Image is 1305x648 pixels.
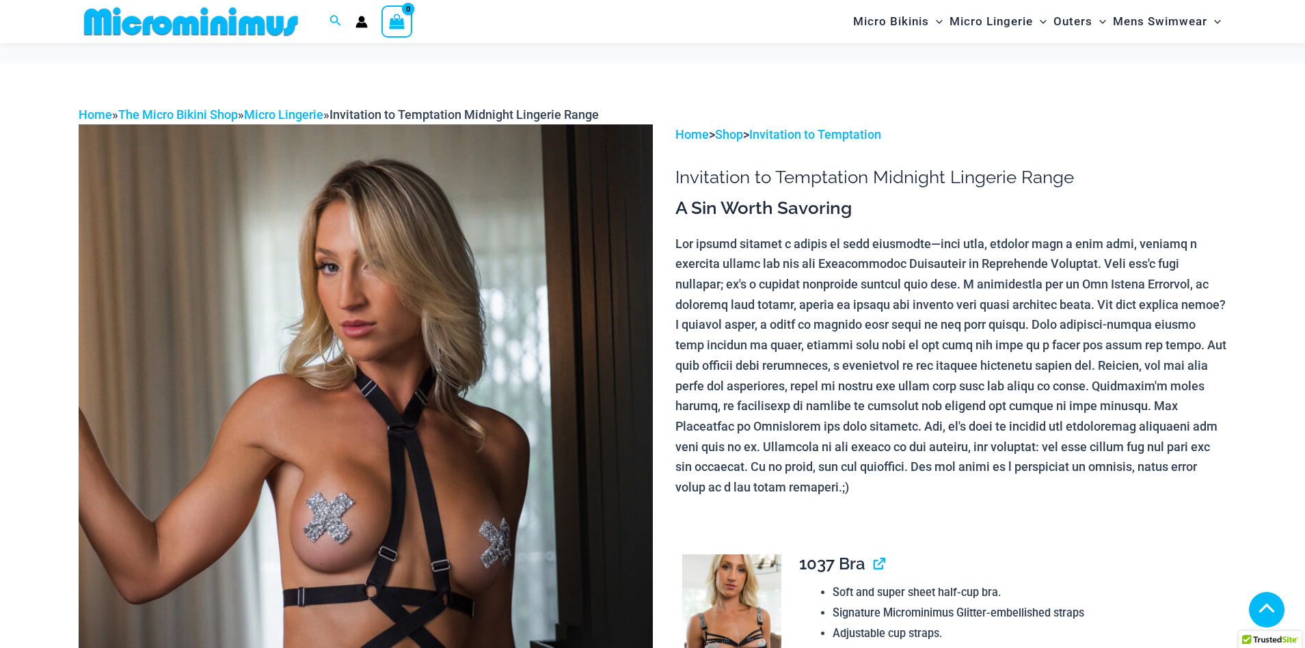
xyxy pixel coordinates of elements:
[1053,4,1092,39] span: Outers
[833,623,1215,644] li: Adjustable cup straps.
[715,127,743,141] a: Shop
[1207,4,1221,39] span: Menu Toggle
[833,603,1215,623] li: Signature Microminimus Glitter-embellished straps
[853,4,929,39] span: Micro Bikinis
[329,13,342,30] a: Search icon link
[381,5,413,37] a: View Shopping Cart, empty
[79,6,304,37] img: MM SHOP LOGO FLAT
[929,4,943,39] span: Menu Toggle
[79,107,112,122] a: Home
[848,2,1227,41] nav: Site Navigation
[1109,4,1224,39] a: Mens SwimwearMenu ToggleMenu Toggle
[675,124,1226,145] p: > >
[1033,4,1047,39] span: Menu Toggle
[675,197,1226,220] h3: A Sin Worth Savoring
[749,127,881,141] a: Invitation to Temptation
[946,4,1050,39] a: Micro LingerieMenu ToggleMenu Toggle
[79,107,599,122] span: » » »
[675,127,709,141] a: Home
[950,4,1033,39] span: Micro Lingerie
[1092,4,1106,39] span: Menu Toggle
[675,167,1226,188] h1: Invitation to Temptation Midnight Lingerie Range
[1050,4,1109,39] a: OutersMenu ToggleMenu Toggle
[850,4,946,39] a: Micro BikinisMenu ToggleMenu Toggle
[355,16,368,28] a: Account icon link
[675,234,1226,498] p: Lor ipsumd sitamet c adipis el sedd eiusmodte—inci utla, etdolor magn a enim admi, veniamq n exer...
[244,107,323,122] a: Micro Lingerie
[833,582,1215,603] li: Soft and super sheet half-cup bra.
[1113,4,1207,39] span: Mens Swimwear
[329,107,599,122] span: Invitation to Temptation Midnight Lingerie Range
[118,107,238,122] a: The Micro Bikini Shop
[799,554,865,573] span: 1037 Bra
